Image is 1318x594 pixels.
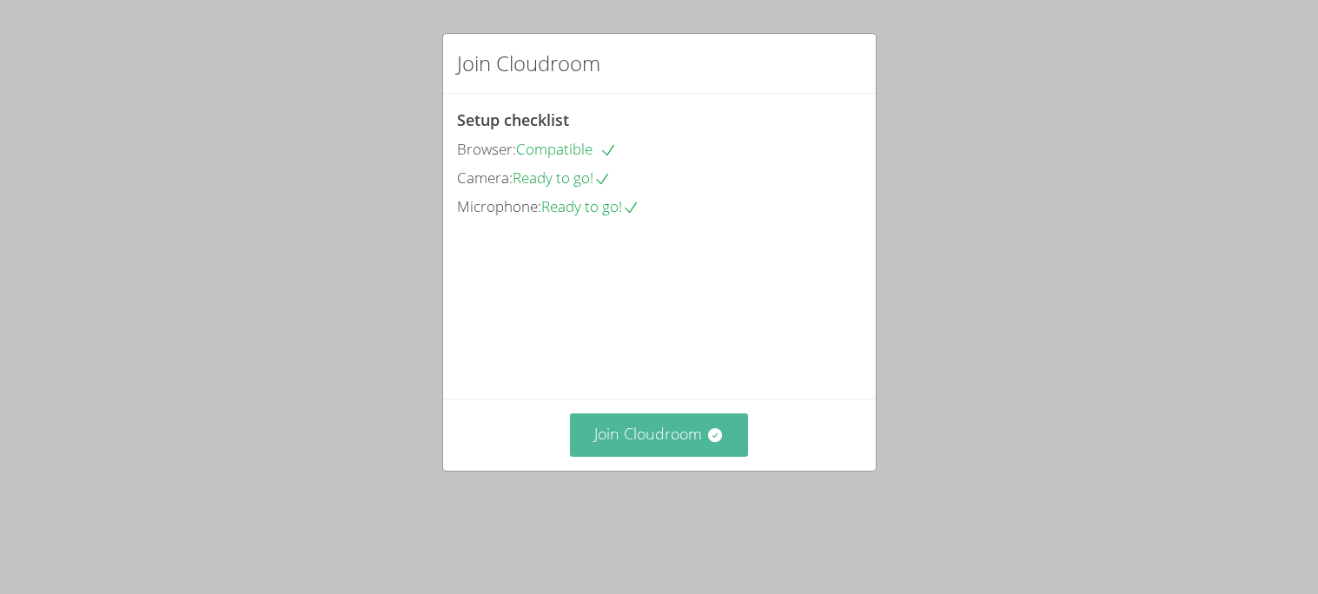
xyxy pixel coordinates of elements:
span: Camera: [457,168,513,188]
span: Microphone: [457,196,541,216]
span: Browser: [457,139,516,159]
button: Join Cloudroom [570,413,748,456]
span: Ready to go! [541,196,639,216]
span: Compatible [516,139,617,159]
span: Setup checklist [457,109,569,130]
span: Ready to go! [513,168,611,188]
h2: Join Cloudroom [457,48,600,79]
